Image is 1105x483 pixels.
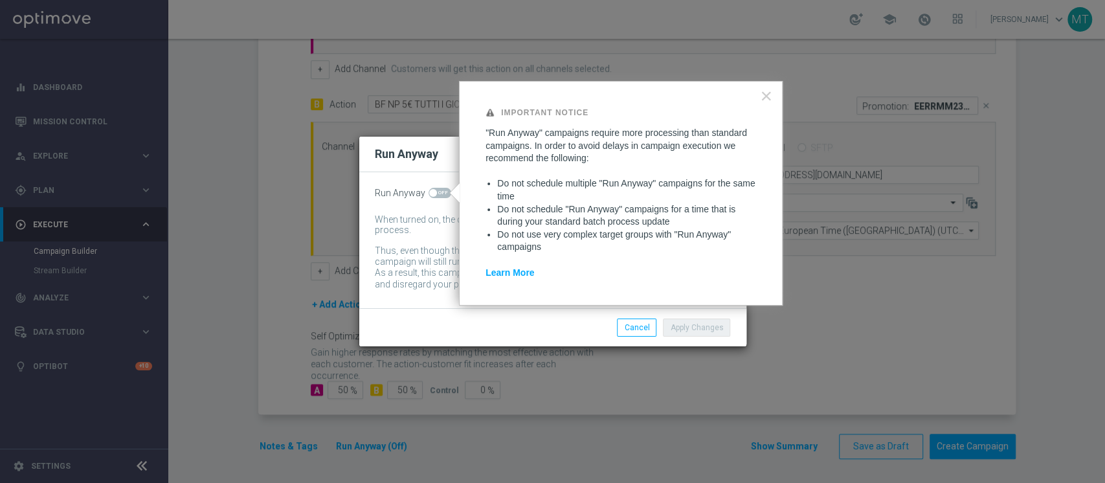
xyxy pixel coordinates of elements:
[375,146,438,162] h2: Run Anyway
[375,267,711,293] div: As a result, this campaign might include customers whose data has been changed and disregard your...
[497,203,756,229] li: Do not schedule "Run Anyway" campaigns for a time that is during your standard batch process update
[375,214,711,236] div: When turned on, the campaign will be executed regardless of your site's batch-data process.
[486,267,534,278] a: Learn More
[486,127,756,165] p: "Run Anyway" campaigns require more processing than standard campaigns. In order to avoid delays ...
[501,108,588,117] strong: Important Notice
[497,177,756,203] li: Do not schedule multiple "Run Anyway" campaigns for the same time
[663,319,730,337] button: Apply Changes
[760,85,772,106] button: Close
[375,188,425,199] span: Run Anyway
[375,245,711,267] div: Thus, even though the batch-data process might not be complete by then, the campaign will still r...
[617,319,656,337] button: Cancel
[497,229,756,254] li: Do not use very complex target groups with "Run Anyway" campaigns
